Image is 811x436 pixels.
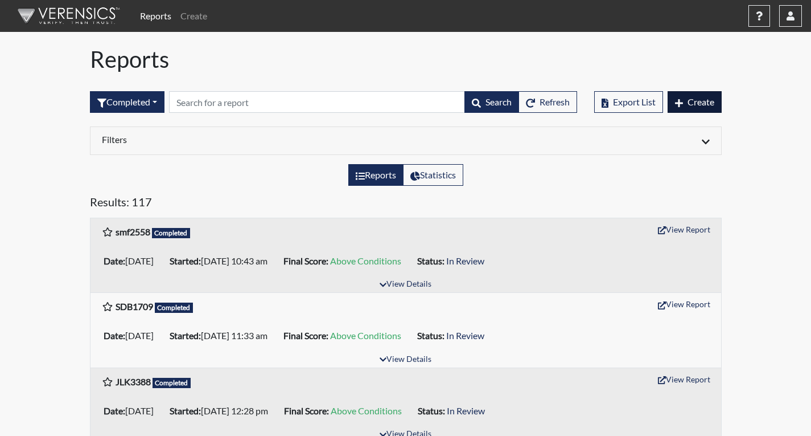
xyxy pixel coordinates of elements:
[653,370,715,388] button: View Report
[446,255,484,266] span: In Review
[170,330,201,341] b: Started:
[403,164,463,186] label: View statistics about completed interviews
[464,91,519,113] button: Search
[90,91,164,113] button: Completed
[104,405,125,416] b: Date:
[165,252,279,270] li: [DATE] 10:43 am
[102,134,397,145] h6: Filters
[518,91,577,113] button: Refresh
[116,376,151,387] b: JLK3388
[99,252,165,270] li: [DATE]
[688,96,714,107] span: Create
[653,221,715,238] button: View Report
[653,295,715,313] button: View Report
[90,46,722,73] h1: Reports
[284,405,329,416] b: Final Score:
[447,405,485,416] span: In Review
[104,330,125,341] b: Date:
[283,330,328,341] b: Final Score:
[283,255,328,266] b: Final Score:
[170,255,201,266] b: Started:
[165,327,279,345] li: [DATE] 11:33 am
[169,91,465,113] input: Search by Registration ID, Interview Number, or Investigation Name.
[613,96,656,107] span: Export List
[374,352,437,368] button: View Details
[90,91,164,113] div: Filter by interview status
[152,228,191,238] span: Completed
[176,5,212,27] a: Create
[104,255,125,266] b: Date:
[418,405,445,416] b: Status:
[99,327,165,345] li: [DATE]
[153,378,191,388] span: Completed
[170,405,201,416] b: Started:
[99,402,165,420] li: [DATE]
[668,91,722,113] button: Create
[116,301,153,312] b: SDB1709
[135,5,176,27] a: Reports
[165,402,279,420] li: [DATE] 12:28 pm
[417,255,444,266] b: Status:
[540,96,570,107] span: Refresh
[374,277,437,292] button: View Details
[485,96,512,107] span: Search
[348,164,404,186] label: View the list of reports
[446,330,484,341] span: In Review
[330,255,401,266] span: Above Conditions
[331,405,402,416] span: Above Conditions
[330,330,401,341] span: Above Conditions
[594,91,663,113] button: Export List
[90,195,722,213] h5: Results: 117
[116,226,150,237] b: smf2558
[417,330,444,341] b: Status:
[93,134,718,148] div: Click to expand/collapse filters
[155,303,194,313] span: Completed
